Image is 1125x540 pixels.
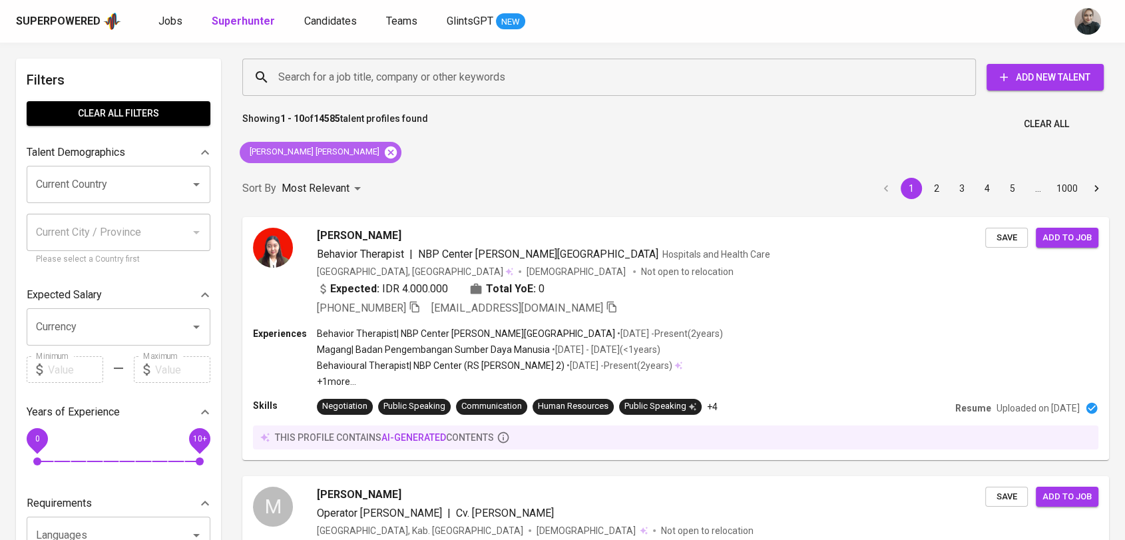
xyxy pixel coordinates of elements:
[253,228,293,268] img: 30a3c1101d460748cf2b979660322dcc.jpg
[314,113,340,124] b: 14585
[27,69,210,91] h6: Filters
[253,399,317,412] p: Skills
[641,265,734,278] p: Not open to relocation
[317,302,406,314] span: [PHONE_NUMBER]
[317,507,442,519] span: Operator [PERSON_NAME]
[242,217,1109,460] a: [PERSON_NAME]Behavior Therapist|NBP Center [PERSON_NAME][GEOGRAPHIC_DATA]Hospitals and Health Car...
[317,228,401,244] span: [PERSON_NAME]
[242,112,428,136] p: Showing of talent profiles found
[447,13,525,30] a: GlintsGPT NEW
[409,246,413,262] span: |
[317,487,401,503] span: [PERSON_NAME]
[386,15,417,27] span: Teams
[317,281,448,297] div: IDR 4.000.000
[386,13,420,30] a: Teams
[901,178,922,199] button: page 1
[27,282,210,308] div: Expected Salary
[282,176,365,201] div: Most Relevant
[1052,178,1082,199] button: Go to page 1000
[1042,489,1092,505] span: Add to job
[36,253,201,266] p: Please select a Country first
[35,434,39,443] span: 0
[624,400,696,413] div: Public Speaking
[997,402,1080,415] p: Uploaded on [DATE]
[992,230,1021,246] span: Save
[317,327,615,340] p: Behavior Therapist | NBP Center [PERSON_NAME][GEOGRAPHIC_DATA]
[187,318,206,336] button: Open
[158,15,182,27] span: Jobs
[103,11,121,31] img: app logo
[662,249,770,260] span: Hospitals and Health Care
[240,146,387,158] span: [PERSON_NAME] [PERSON_NAME]
[240,142,401,163] div: [PERSON_NAME] [PERSON_NAME]
[158,13,185,30] a: Jobs
[537,524,638,537] span: [DEMOGRAPHIC_DATA]
[253,327,317,340] p: Experiences
[707,400,718,413] p: +4
[37,105,200,122] span: Clear All filters
[280,113,304,124] b: 1 - 10
[456,507,554,519] span: Cv. [PERSON_NAME]
[985,487,1028,507] button: Save
[27,490,210,517] div: Requirements
[997,69,1093,86] span: Add New Talent
[431,302,603,314] span: [EMAIL_ADDRESS][DOMAIN_NAME]
[977,178,998,199] button: Go to page 4
[1018,112,1074,136] button: Clear All
[383,400,445,413] div: Public Speaking
[987,64,1104,91] button: Add New Talent
[926,178,947,199] button: Go to page 2
[27,144,125,160] p: Talent Demographics
[48,356,103,383] input: Value
[253,487,293,527] div: M
[242,180,276,196] p: Sort By
[155,356,210,383] input: Value
[27,287,102,303] p: Expected Salary
[192,434,206,443] span: 10+
[1042,230,1092,246] span: Add to job
[985,228,1028,248] button: Save
[317,524,523,537] div: [GEOGRAPHIC_DATA], Kab. [GEOGRAPHIC_DATA]
[661,524,754,537] p: Not open to relocation
[1036,228,1098,248] button: Add to job
[381,432,446,443] span: AI-generated
[418,248,658,260] span: NBP Center [PERSON_NAME][GEOGRAPHIC_DATA]
[1086,178,1107,199] button: Go to next page
[550,343,660,356] p: • [DATE] - [DATE] ( <1 years )
[212,15,275,27] b: Superhunter
[27,404,120,420] p: Years of Experience
[615,327,723,340] p: • [DATE] - Present ( 2 years )
[447,505,451,521] span: |
[304,13,359,30] a: Candidates
[317,248,404,260] span: Behavior Therapist
[951,178,973,199] button: Go to page 3
[282,180,349,196] p: Most Relevant
[275,431,494,444] p: this profile contains contents
[16,14,101,29] div: Superpowered
[538,400,608,413] div: Human Resources
[564,359,672,372] p: • [DATE] - Present ( 2 years )
[27,139,210,166] div: Talent Demographics
[330,281,379,297] b: Expected:
[527,265,628,278] span: [DEMOGRAPHIC_DATA]
[317,343,550,356] p: Magang | Badan Pengembangan Sumber Daya Manusia
[1024,116,1069,133] span: Clear All
[317,375,723,388] p: +1 more ...
[992,489,1021,505] span: Save
[1074,8,1101,35] img: rani.kulsum@glints.com
[486,281,536,297] b: Total YoE:
[317,265,513,278] div: [GEOGRAPHIC_DATA], [GEOGRAPHIC_DATA]
[322,400,367,413] div: Negotiation
[1027,182,1048,195] div: …
[304,15,357,27] span: Candidates
[873,178,1109,199] nav: pagination navigation
[317,359,564,372] p: Behavioural Therapist | NBP Center (RS [PERSON_NAME] 2)
[27,399,210,425] div: Years of Experience
[1036,487,1098,507] button: Add to job
[16,11,121,31] a: Superpoweredapp logo
[187,175,206,194] button: Open
[955,402,991,415] p: Resume
[447,15,493,27] span: GlintsGPT
[496,15,525,29] span: NEW
[1002,178,1023,199] button: Go to page 5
